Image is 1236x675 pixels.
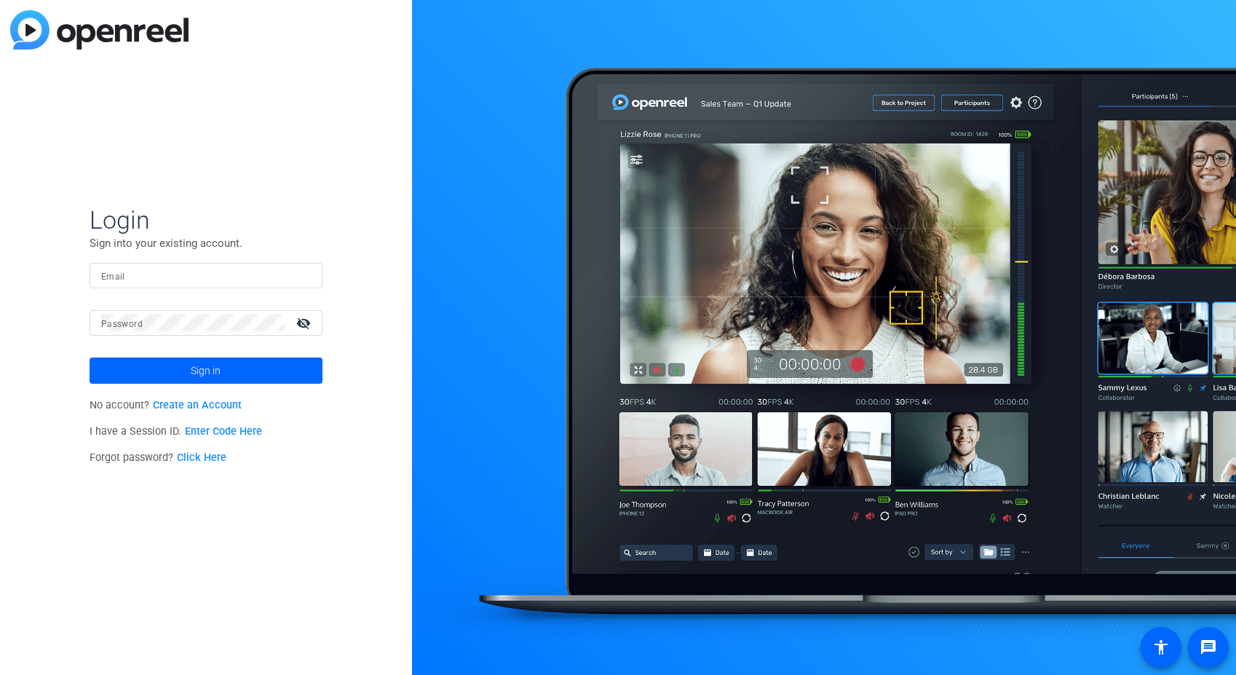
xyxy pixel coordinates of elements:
span: Forgot password? [90,451,226,464]
input: Enter Email Address [101,267,311,284]
mat-label: Password [101,319,143,329]
a: Create an Account [153,399,242,411]
span: Login [90,205,322,235]
span: I have a Session ID. [90,425,262,438]
a: Click Here [177,451,226,464]
a: Enter Code Here [185,425,262,438]
img: blue-gradient.svg [10,10,189,50]
mat-icon: accessibility [1152,639,1170,656]
button: Sign in [90,358,322,384]
mat-icon: visibility_off [288,312,322,333]
span: Sign in [191,352,221,389]
p: Sign into your existing account. [90,235,322,251]
span: No account? [90,399,242,411]
mat-icon: message [1200,639,1217,656]
mat-label: Email [101,272,125,282]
